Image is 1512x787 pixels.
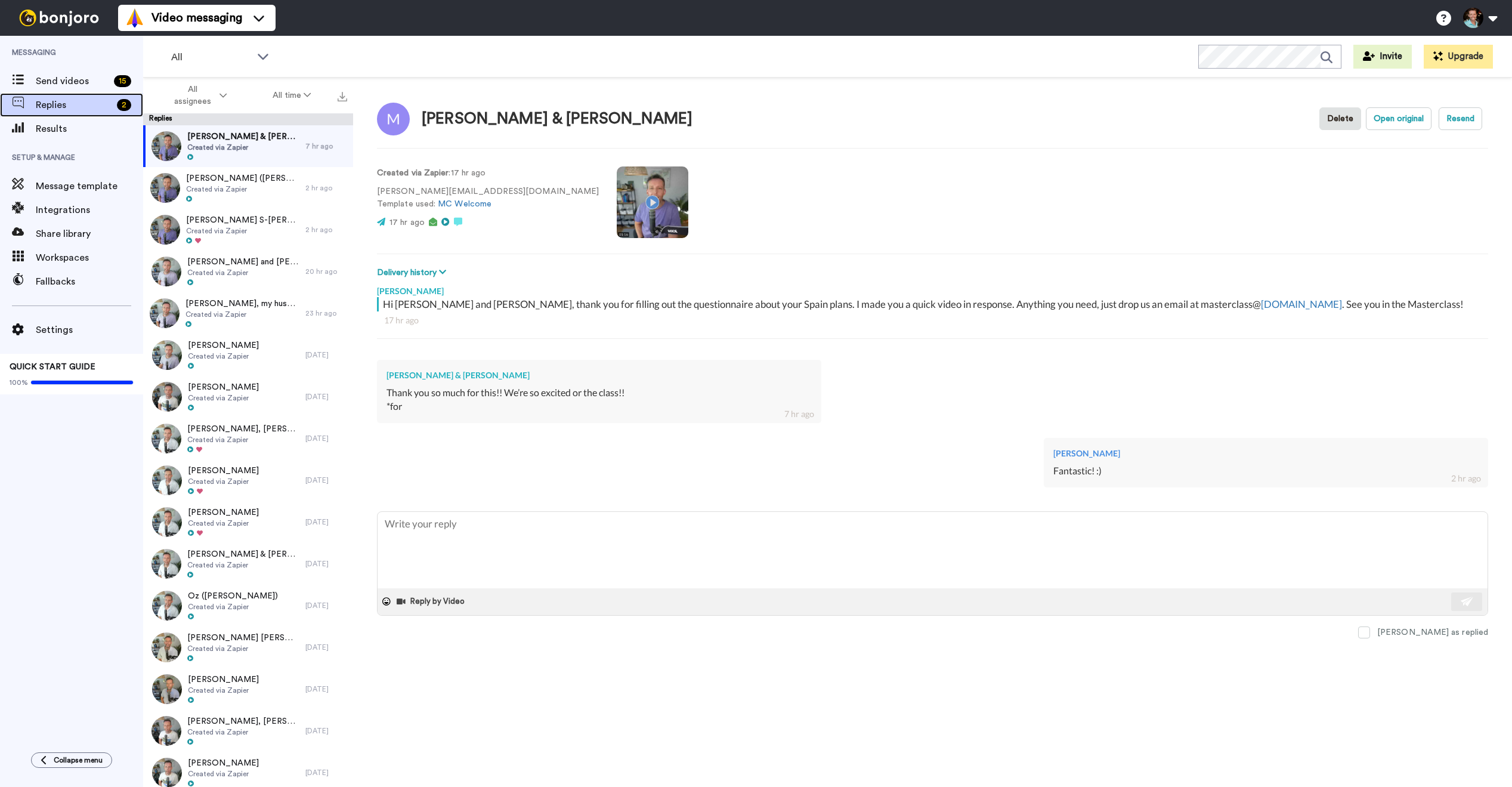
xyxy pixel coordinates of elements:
[36,251,143,265] span: Workspaces
[143,125,353,167] a: [PERSON_NAME] & [PERSON_NAME]Created via Zapier7 hr ago
[422,110,692,128] div: [PERSON_NAME] & [PERSON_NAME]
[143,376,353,418] a: [PERSON_NAME]Created via Zapier[DATE]
[250,85,335,106] button: All time
[1261,298,1342,310] a: [DOMAIN_NAME]
[187,727,299,737] span: Created via Zapier
[151,424,181,453] img: 238fae6d-6132-4ce1-a9fa-be0135bdc4c2-thumb.jpg
[188,465,259,477] span: [PERSON_NAME]
[31,752,112,768] button: Collapse menu
[305,643,347,652] div: [DATE]
[143,668,353,710] a: [PERSON_NAME]Created via Zapier[DATE]
[377,266,450,279] button: Delivery history
[305,392,347,402] div: [DATE]
[305,308,347,318] div: 23 hr ago
[377,186,599,211] p: [PERSON_NAME][EMAIL_ADDRESS][DOMAIN_NAME] Template used:
[152,340,182,370] img: d4529c58-71d0-4565-a29c-842a7d7b5695-thumb.jpg
[1319,107,1361,130] button: Delete
[334,87,351,104] button: Export all results that match these filters now.
[188,590,278,602] span: Oz ([PERSON_NAME])
[36,274,143,289] span: Fallbacks
[143,501,353,543] a: [PERSON_NAME]Created via Zapier[DATE]
[305,141,347,151] div: 7 hr ago
[152,465,182,495] img: af2f56d8-fe72-4a66-9c2b-4acd31d6b90f-thumb.jpg
[186,172,299,184] span: [PERSON_NAME] ([PERSON_NAME] and [PERSON_NAME])
[187,548,299,560] span: [PERSON_NAME] & [PERSON_NAME]
[188,507,259,519] span: [PERSON_NAME]
[188,381,259,393] span: [PERSON_NAME]
[1377,626,1488,638] div: [PERSON_NAME] as replied
[386,386,812,400] div: Thank you so much for this!! We’re so excited or the class!!
[114,75,131,87] div: 15
[1053,464,1479,478] div: Fantastic! :)
[1461,597,1474,606] img: send-white.svg
[152,674,182,704] img: 320c3a44-3b99-488f-b097-7365a407dac2-thumb.jpg
[146,79,250,112] button: All assignees
[143,543,353,585] a: [PERSON_NAME] & [PERSON_NAME]Created via Zapier[DATE]
[151,10,242,26] span: Video messaging
[151,716,181,746] img: 648155f2-7a2e-4a44-a1a4-2bf1d8257b51-thumb.jpg
[150,298,180,328] img: 6b2902a7-d23a-40d0-a8ea-22e39d02a004-thumb.jpg
[305,350,347,360] div: [DATE]
[143,418,353,459] a: [PERSON_NAME], [PERSON_NAME]Created via Zapier[DATE]
[185,298,299,310] span: [PERSON_NAME], my husband [PERSON_NAME], and our two kids [PERSON_NAME] (age [DEMOGRAPHIC_DATA]) ...
[143,710,353,752] a: [PERSON_NAME], [PERSON_NAME]Created via Zapier[DATE]
[36,98,112,112] span: Replies
[143,626,353,668] a: [PERSON_NAME] [PERSON_NAME]Created via Zapier[DATE]
[143,334,353,376] a: [PERSON_NAME]Created via Zapier[DATE]
[188,393,259,403] span: Created via Zapier
[188,686,259,695] span: Created via Zapier
[54,755,103,765] span: Collapse menu
[187,632,299,644] span: [PERSON_NAME] [PERSON_NAME]
[10,378,28,387] span: 100%
[305,476,347,485] div: [DATE]
[383,297,1485,311] div: Hi [PERSON_NAME] and [PERSON_NAME], thank you for filling out the questionnaire about your Spain ...
[125,8,144,27] img: vm-color.svg
[188,477,259,486] span: Created via Zapier
[188,519,259,528] span: Created via Zapier
[1353,45,1412,69] button: Invite
[187,423,299,435] span: [PERSON_NAME], [PERSON_NAME]
[188,351,259,361] span: Created via Zapier
[384,314,1481,326] div: 17 hr ago
[305,768,347,777] div: [DATE]
[377,103,410,135] img: Image of Marnie & Ricky Hards
[305,434,347,443] div: [DATE]
[438,200,491,208] a: MC Welcome
[188,340,259,351] span: [PERSON_NAME]
[338,92,347,101] img: export.svg
[377,169,449,177] strong: Created via Zapier
[150,215,180,245] img: 49710df9-edf9-4b26-9bab-b663121a7572-thumb.jpg
[14,10,104,26] img: bj-logo-header-white.svg
[187,143,299,152] span: Created via Zapier
[186,214,299,226] span: [PERSON_NAME] S-[PERSON_NAME] & [PERSON_NAME]
[143,585,353,626] a: Oz ([PERSON_NAME])Created via Zapier[DATE]
[1439,107,1482,130] button: Resend
[305,559,347,569] div: [DATE]
[36,227,143,241] span: Share library
[188,769,259,779] span: Created via Zapier
[36,203,143,217] span: Integrations
[187,560,299,570] span: Created via Zapier
[389,218,425,227] span: 17 hr ago
[187,644,299,653] span: Created via Zapier
[185,310,299,319] span: Created via Zapier
[305,267,347,276] div: 20 hr ago
[386,369,812,381] div: [PERSON_NAME] & [PERSON_NAME]
[305,684,347,694] div: [DATE]
[36,74,109,88] span: Send videos
[784,408,814,420] div: 7 hr ago
[1424,45,1493,69] button: Upgrade
[187,256,299,268] span: [PERSON_NAME] and [PERSON_NAME]
[151,549,181,579] img: 1d78c754-7877-44d1-aa02-823a19ad6c45-thumb.jpg
[36,179,143,193] span: Message template
[305,726,347,736] div: [DATE]
[10,363,95,371] span: QUICK START GUIDE
[377,167,599,180] p: : 17 hr ago
[377,279,1488,297] div: [PERSON_NAME]
[187,268,299,277] span: Created via Zapier
[143,459,353,501] a: [PERSON_NAME]Created via Zapier[DATE]
[169,84,217,107] span: All assignees
[305,517,347,527] div: [DATE]
[1053,447,1479,459] div: [PERSON_NAME]
[143,251,353,292] a: [PERSON_NAME] and [PERSON_NAME]Created via Zapier20 hr ago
